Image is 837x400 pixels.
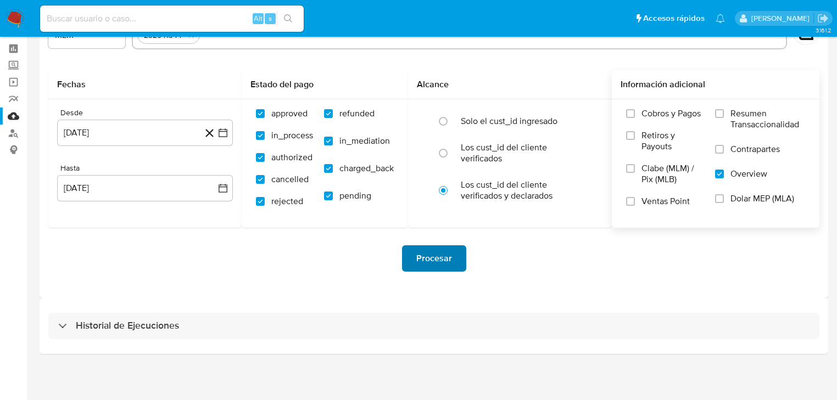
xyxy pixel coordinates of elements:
button: search-icon [277,11,299,26]
a: Notificaciones [716,14,725,23]
a: Salir [817,13,829,24]
span: s [269,13,272,24]
span: Accesos rápidos [643,13,705,24]
span: 3.161.2 [816,26,832,35]
span: Alt [254,13,263,24]
input: Buscar usuario o caso... [40,12,304,26]
p: erika.juarez@mercadolibre.com.mx [751,13,813,24]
